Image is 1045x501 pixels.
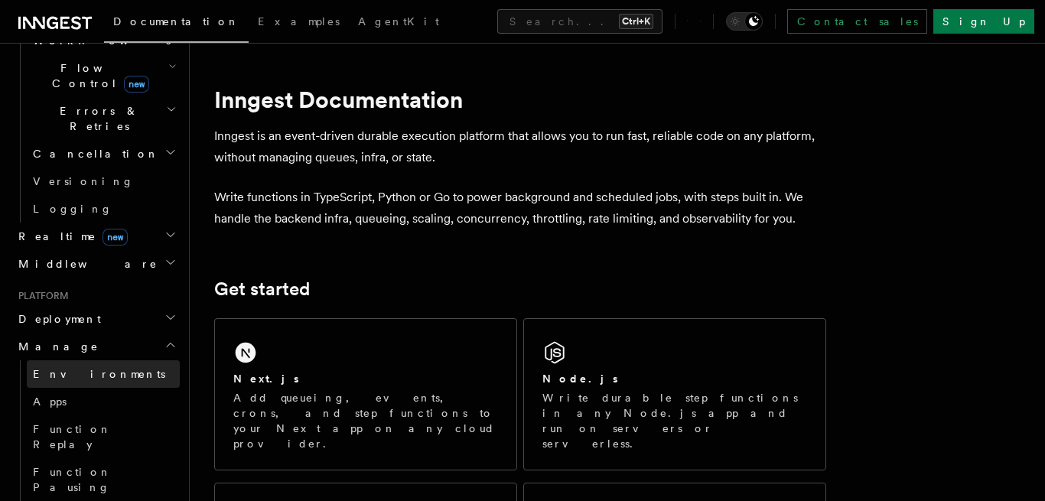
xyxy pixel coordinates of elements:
[27,195,180,223] a: Logging
[27,60,168,91] span: Flow Control
[233,390,498,451] p: Add queueing, events, crons, and step functions to your Next app on any cloud provider.
[27,103,166,134] span: Errors & Retries
[358,15,439,28] span: AgentKit
[104,5,249,43] a: Documentation
[33,395,67,408] span: Apps
[113,15,239,28] span: Documentation
[27,388,180,415] a: Apps
[12,250,180,278] button: Middleware
[523,318,826,470] a: Node.jsWrite durable step functions in any Node.js app and run on servers or serverless.
[542,390,807,451] p: Write durable step functions in any Node.js app and run on servers or serverless.
[124,76,149,93] span: new
[12,223,180,250] button: Realtimenew
[214,125,826,168] p: Inngest is an event-driven durable execution platform that allows you to run fast, reliable code ...
[12,305,180,333] button: Deployment
[27,360,180,388] a: Environments
[27,458,180,501] a: Function Pausing
[27,415,180,458] a: Function Replay
[33,203,112,215] span: Logging
[12,290,69,302] span: Platform
[933,9,1034,34] a: Sign Up
[27,54,180,97] button: Flow Controlnew
[33,466,112,493] span: Function Pausing
[619,14,653,29] kbd: Ctrl+K
[33,423,112,451] span: Function Replay
[497,9,662,34] button: Search...Ctrl+K
[12,229,128,244] span: Realtime
[249,5,349,41] a: Examples
[12,339,99,354] span: Manage
[233,371,299,386] h2: Next.js
[542,371,618,386] h2: Node.js
[349,5,448,41] a: AgentKit
[214,86,826,113] h1: Inngest Documentation
[12,311,101,327] span: Deployment
[27,168,180,195] a: Versioning
[258,15,340,28] span: Examples
[12,256,158,272] span: Middleware
[27,97,180,140] button: Errors & Retries
[214,278,310,300] a: Get started
[214,318,517,470] a: Next.jsAdd queueing, events, crons, and step functions to your Next app on any cloud provider.
[103,229,128,246] span: new
[214,187,826,229] p: Write functions in TypeScript, Python or Go to power background and scheduled jobs, with steps bu...
[12,333,180,360] button: Manage
[726,12,763,31] button: Toggle dark mode
[33,368,165,380] span: Environments
[33,175,134,187] span: Versioning
[787,9,927,34] a: Contact sales
[27,140,180,168] button: Cancellation
[27,146,159,161] span: Cancellation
